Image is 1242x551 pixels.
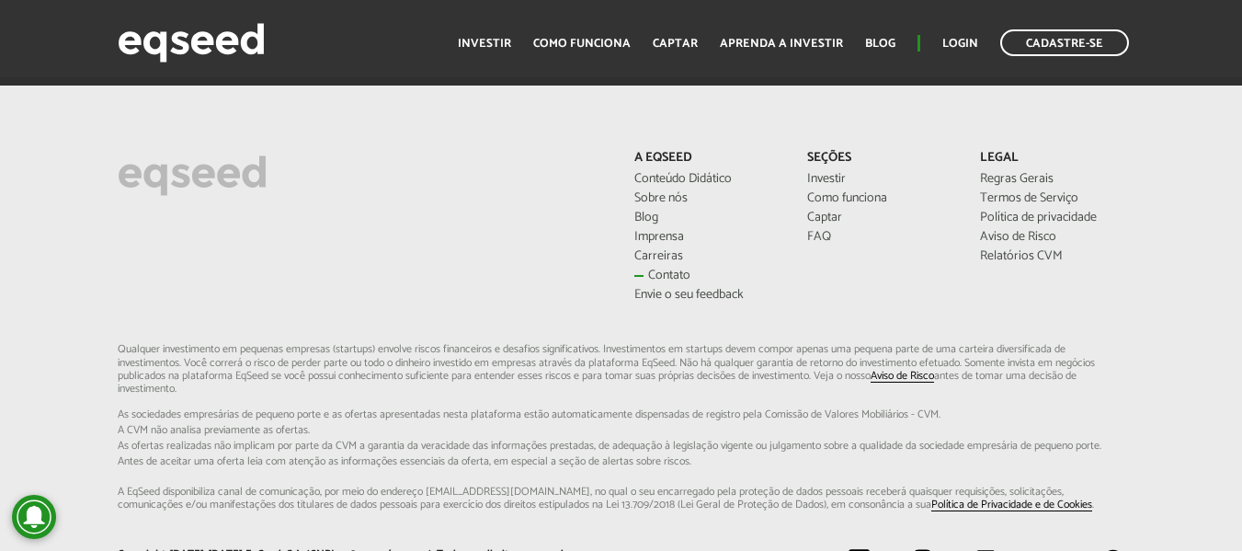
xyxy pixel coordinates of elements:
[118,151,267,201] img: EqSeed Logo
[807,231,952,244] a: FAQ
[807,151,952,166] p: Seções
[634,231,780,244] a: Imprensa
[807,173,952,186] a: Investir
[634,151,780,166] p: A EqSeed
[118,441,1125,452] span: As ofertas realizadas não implicam por parte da CVM a garantia da veracidade das informações p...
[118,456,1125,467] span: Antes de aceitar uma oferta leia com atenção as informações essenciais da oferta, em especial...
[980,212,1125,224] a: Política de privacidade
[118,409,1125,420] span: As sociedades empresárias de pequeno porte e as ofertas apresentadas nesta plataforma estão aut...
[980,231,1125,244] a: Aviso de Risco
[634,173,780,186] a: Conteúdo Didático
[533,38,631,50] a: Como funciona
[1000,29,1129,56] a: Cadastre-se
[634,192,780,205] a: Sobre nós
[980,250,1125,263] a: Relatórios CVM
[634,250,780,263] a: Carreiras
[865,38,895,50] a: Blog
[118,425,1125,436] span: A CVM não analisa previamente as ofertas.
[980,192,1125,205] a: Termos de Serviço
[720,38,843,50] a: Aprenda a investir
[871,371,934,383] a: Aviso de Risco
[942,38,978,50] a: Login
[118,18,265,67] img: EqSeed
[980,151,1125,166] p: Legal
[931,499,1092,511] a: Política de Privacidade e de Cookies
[634,270,780,282] a: Contato
[118,343,1125,511] p: Qualquer investimento em pequenas empresas (startups) envolve riscos financeiros e desafios signi...
[653,38,698,50] a: Captar
[807,212,952,224] a: Captar
[807,192,952,205] a: Como funciona
[634,212,780,224] a: Blog
[634,289,780,302] a: Envie o seu feedback
[458,38,511,50] a: Investir
[980,173,1125,186] a: Regras Gerais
